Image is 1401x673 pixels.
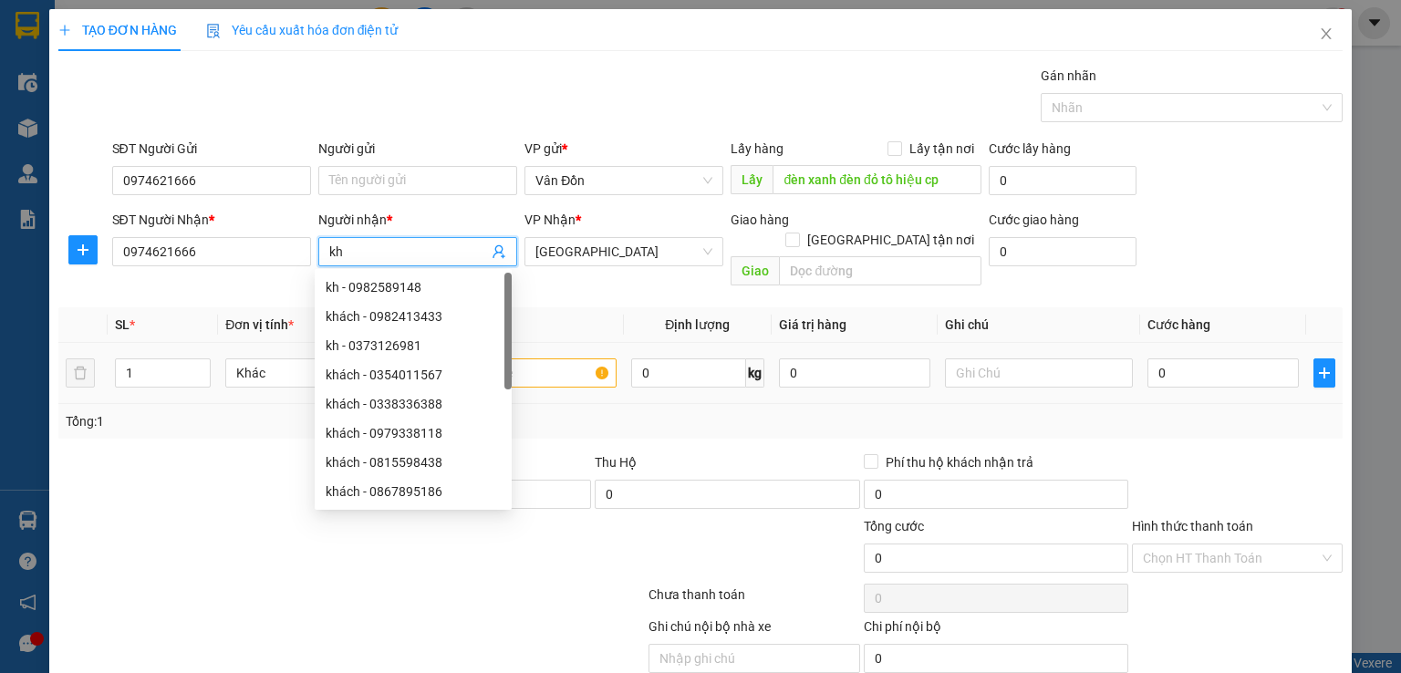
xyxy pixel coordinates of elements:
[1313,358,1335,388] button: plus
[112,139,311,159] div: SĐT Người Gửi
[315,360,512,389] div: khách - 0354011567
[647,585,861,616] div: Chưa thanh toán
[112,210,311,230] div: SĐT Người Nhận
[524,212,576,227] span: VP Nhận
[68,235,98,264] button: plus
[326,481,501,502] div: khách - 0867895186
[779,317,846,332] span: Giá trị hàng
[315,477,512,506] div: khách - 0867895186
[315,389,512,419] div: khách - 0338336388
[69,243,97,257] span: plus
[315,302,512,331] div: khách - 0982413433
[902,139,981,159] span: Lấy tận nơi
[326,336,501,356] div: kh - 0373126981
[1132,519,1253,533] label: Hình thức thanh toán
[864,519,924,533] span: Tổng cước
[1147,317,1210,332] span: Cước hàng
[115,317,130,332] span: SL
[429,358,617,388] input: VD: Bàn, Ghế
[800,230,981,250] span: [GEOGRAPHIC_DATA] tận nơi
[58,23,177,37] span: TẠO ĐƠN HÀNG
[318,210,517,230] div: Người nhận
[326,277,501,297] div: kh - 0982589148
[864,616,1128,644] div: Chi phí nội bộ
[1319,26,1334,41] span: close
[524,139,723,159] div: VP gửi
[773,165,981,194] input: Dọc đường
[945,358,1133,388] input: Ghi Chú
[326,365,501,385] div: khách - 0354011567
[492,244,506,259] span: user-add
[206,23,399,37] span: Yêu cầu xuất hóa đơn điện tử
[938,307,1140,343] th: Ghi chú
[318,139,517,159] div: Người gửi
[315,331,512,360] div: kh - 0373126981
[1041,68,1096,83] label: Gán nhãn
[649,616,859,644] div: Ghi chú nội bộ nhà xe
[665,317,730,332] span: Định lượng
[989,166,1136,195] input: Cước lấy hàng
[595,455,637,470] span: Thu Hộ
[236,359,402,387] span: Khác
[535,238,712,265] span: Hà Nội
[66,358,95,388] button: delete
[878,452,1041,472] span: Phí thu hộ khách nhận trả
[315,448,512,477] div: khách - 0815598438
[326,394,501,414] div: khách - 0338336388
[731,256,779,285] span: Giao
[1301,9,1352,60] button: Close
[731,165,773,194] span: Lấy
[66,411,542,431] div: Tổng: 1
[779,256,981,285] input: Dọc đường
[989,141,1071,156] label: Cước lấy hàng
[649,644,859,673] input: Nhập ghi chú
[731,141,784,156] span: Lấy hàng
[731,212,789,227] span: Giao hàng
[535,167,712,194] span: Vân Đồn
[989,212,1079,227] label: Cước giao hàng
[315,273,512,302] div: kh - 0982589148
[326,306,501,326] div: khách - 0982413433
[206,24,221,38] img: icon
[989,237,1136,266] input: Cước giao hàng
[1314,366,1334,380] span: plus
[326,452,501,472] div: khách - 0815598438
[779,358,930,388] input: 0
[58,24,71,36] span: plus
[746,358,764,388] span: kg
[315,419,512,448] div: khách - 0979338118
[326,423,501,443] div: khách - 0979338118
[225,317,294,332] span: Đơn vị tính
